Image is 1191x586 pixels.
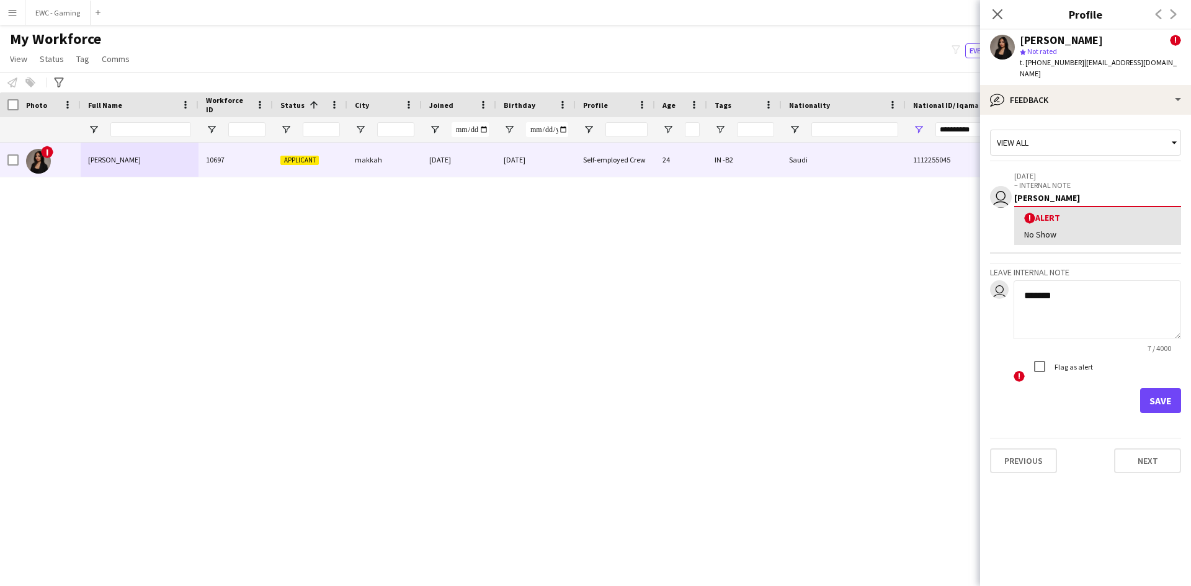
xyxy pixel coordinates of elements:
[662,124,674,135] button: Open Filter Menu
[51,75,66,90] app-action-btn: Advanced filters
[97,51,135,67] a: Comms
[280,156,319,165] span: Applicant
[685,122,700,137] input: Age Filter Input
[576,143,655,177] div: Self-employed Crew
[26,100,47,110] span: Photo
[504,100,535,110] span: Birthday
[1020,58,1177,78] span: | [EMAIL_ADDRESS][DOMAIN_NAME]
[715,124,726,135] button: Open Filter Menu
[71,51,94,67] a: Tag
[990,448,1057,473] button: Previous
[583,124,594,135] button: Open Filter Menu
[35,51,69,67] a: Status
[1014,171,1181,180] p: [DATE]
[347,143,422,177] div: makkah
[377,122,414,137] input: City Filter Input
[1014,180,1181,190] p: – INTERNAL NOTE
[110,122,191,137] input: Full Name Filter Input
[1140,388,1181,413] button: Save
[88,155,141,164] span: [PERSON_NAME]
[504,124,515,135] button: Open Filter Menu
[811,122,898,137] input: Nationality Filter Input
[102,53,130,64] span: Comms
[206,124,217,135] button: Open Filter Menu
[1170,35,1181,46] span: !
[198,143,273,177] div: 10697
[913,100,1007,110] span: National ID/ Iqama number
[429,124,440,135] button: Open Filter Menu
[280,124,292,135] button: Open Filter Menu
[41,146,53,158] span: !
[228,122,265,137] input: Workforce ID Filter Input
[789,100,830,110] span: Nationality
[1138,344,1181,353] span: 7 / 4000
[583,100,608,110] span: Profile
[707,143,782,177] div: IN -B2
[10,53,27,64] span: View
[355,100,369,110] span: City
[980,85,1191,115] div: Feedback
[429,100,453,110] span: Joined
[980,6,1191,22] h3: Profile
[1014,371,1025,382] span: !
[5,51,32,67] a: View
[10,30,101,48] span: My Workforce
[1024,213,1035,224] span: !
[303,122,340,137] input: Status Filter Input
[1014,192,1181,203] div: [PERSON_NAME]
[1020,35,1103,46] div: [PERSON_NAME]
[355,124,366,135] button: Open Filter Menu
[1020,58,1084,67] span: t. [PHONE_NUMBER]
[76,53,89,64] span: Tag
[1024,229,1171,240] div: No Show
[452,122,489,137] input: Joined Filter Input
[913,155,950,164] span: 1112255045
[496,143,576,177] div: [DATE]
[965,43,1027,58] button: Everyone8,146
[26,149,51,174] img: Bushra Munshi
[1114,448,1181,473] button: Next
[422,143,496,177] div: [DATE]
[40,53,64,64] span: Status
[789,124,800,135] button: Open Filter Menu
[990,267,1181,278] h3: Leave internal note
[206,95,251,114] span: Workforce ID
[1024,212,1171,224] div: Alert
[526,122,568,137] input: Birthday Filter Input
[997,137,1028,148] span: View all
[25,1,91,25] button: EWC - Gaming
[655,143,707,177] div: 24
[913,124,924,135] button: Open Filter Menu
[88,100,122,110] span: Full Name
[605,122,648,137] input: Profile Filter Input
[1052,362,1093,371] label: Flag as alert
[782,143,906,177] div: Saudi
[280,100,305,110] span: Status
[88,124,99,135] button: Open Filter Menu
[715,100,731,110] span: Tags
[737,122,774,137] input: Tags Filter Input
[1027,47,1057,56] span: Not rated
[935,122,1022,137] input: National ID/ Iqama number Filter Input
[662,100,676,110] span: Age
